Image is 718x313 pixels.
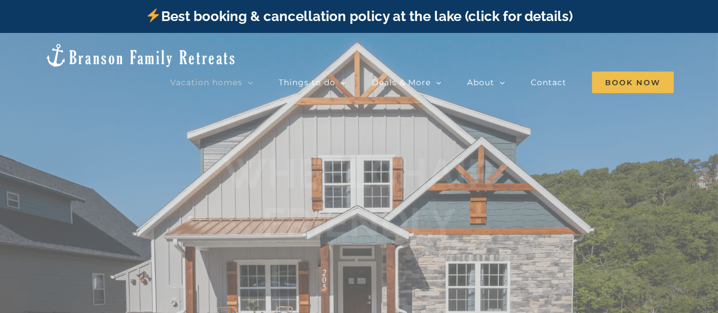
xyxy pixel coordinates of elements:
a: About [467,71,505,94]
img: Branson Family Retreats Logo [44,43,237,68]
span: Things to do [279,78,335,86]
span: Contact [531,78,566,86]
span: Deals & More [372,78,431,86]
a: Book Now [592,71,674,94]
nav: Main Menu [170,71,674,94]
a: Contact [531,71,566,94]
span: About [467,78,494,86]
a: Vacation homes [170,71,253,94]
a: Things to do [279,71,346,94]
img: ⚡️ [146,9,160,22]
span: Vacation homes [170,78,242,86]
span: Book Now [592,72,674,93]
a: Best booking & cancellation policy at the lake (click for details) [145,8,572,24]
a: Deals & More [372,71,442,94]
h1: WHEELCHAIR FRIENDLY [224,149,494,248]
